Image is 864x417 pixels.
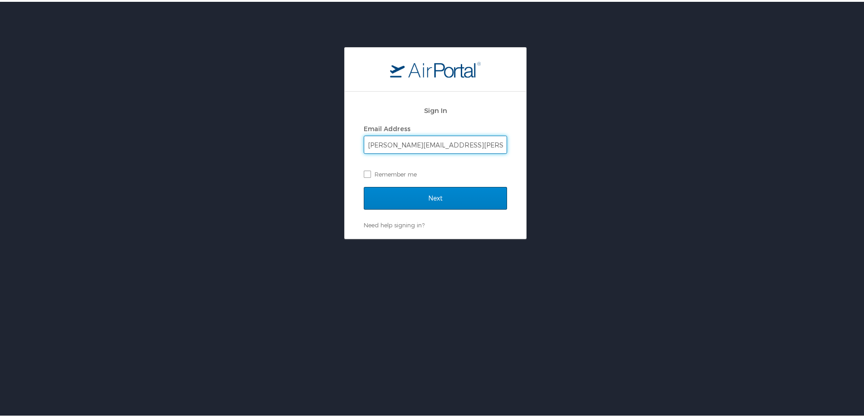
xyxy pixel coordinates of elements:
[364,185,507,208] input: Next
[364,166,507,179] label: Remember me
[364,220,425,227] a: Need help signing in?
[390,59,481,76] img: logo
[364,123,410,131] label: Email Address
[364,103,507,114] h2: Sign In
